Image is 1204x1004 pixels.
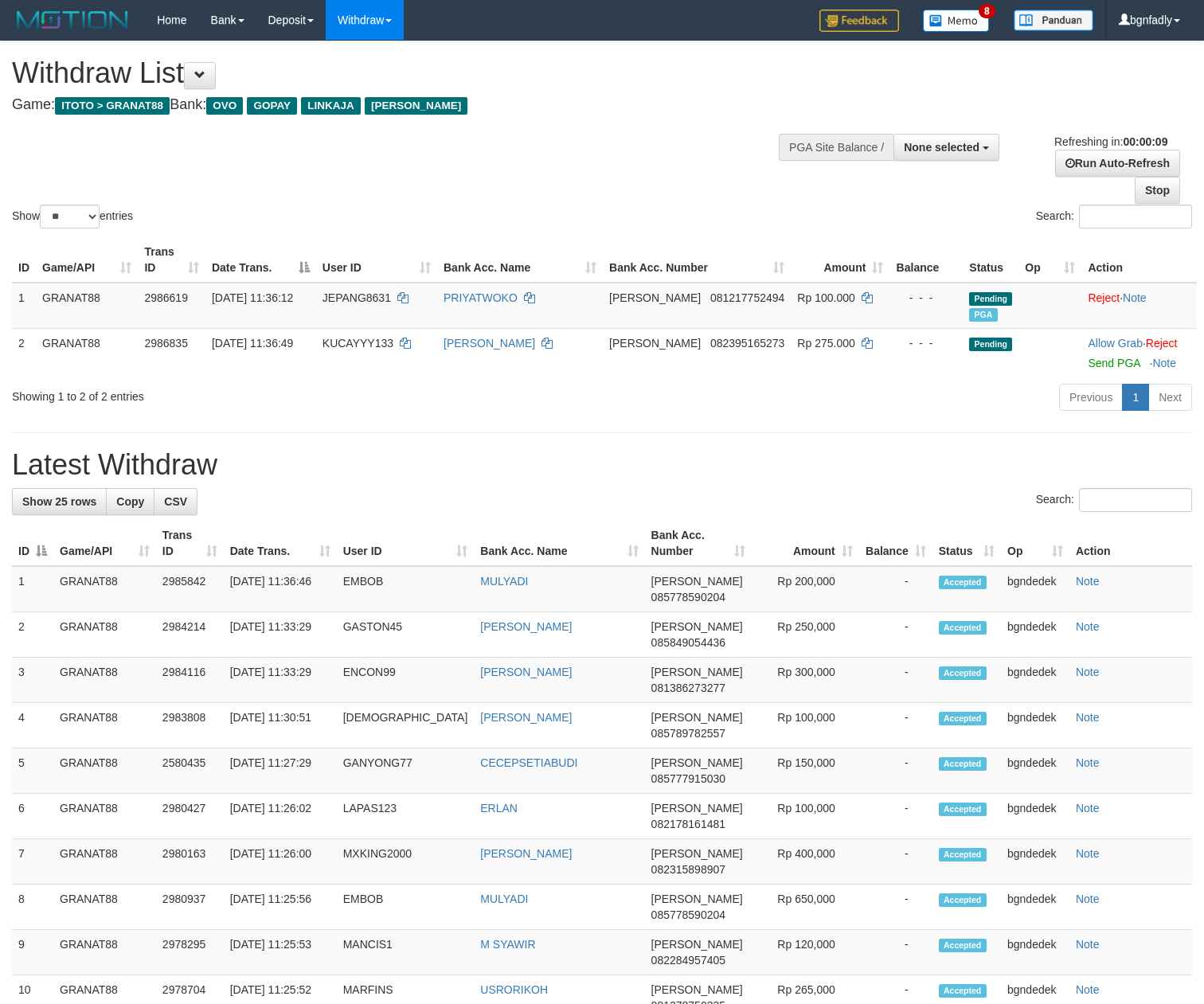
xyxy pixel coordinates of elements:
[337,748,475,794] td: GANYONG77
[12,488,107,515] a: Show 25 rows
[322,291,391,304] span: JEPANG8631
[53,566,156,612] td: GRANAT88
[437,237,603,283] th: Bank Acc. Name: activate to sort column ascending
[1069,521,1192,566] th: Action
[1001,658,1069,703] td: bgndedek
[969,338,1012,351] span: Pending
[224,839,337,885] td: [DATE] 11:26:00
[53,658,156,703] td: GRANAT88
[651,620,743,633] span: [PERSON_NAME]
[651,575,743,588] span: [PERSON_NAME]
[1088,291,1120,304] a: Reject
[480,711,572,724] a: [PERSON_NAME]
[609,337,701,350] span: [PERSON_NAME]
[301,97,361,115] span: LINKAJA
[904,141,979,154] span: None selected
[859,521,932,566] th: Balance: activate to sort column ascending
[1001,703,1069,748] td: bgndedek
[480,620,572,633] a: [PERSON_NAME]
[154,488,197,515] a: CSV
[939,939,987,952] span: Accepted
[939,576,987,589] span: Accepted
[224,521,337,566] th: Date Trans.: activate to sort column ascending
[1076,711,1100,724] a: Note
[923,10,990,32] img: Button%20Memo.svg
[1054,135,1167,148] span: Refreshing in:
[1076,983,1100,996] a: Note
[53,521,156,566] th: Game/API: activate to sort column ascending
[651,847,743,860] span: [PERSON_NAME]
[40,205,100,229] select: Showentries
[752,930,859,975] td: Rp 120,000
[224,930,337,975] td: [DATE] 11:25:53
[1152,357,1176,369] a: Note
[1079,205,1192,229] input: Search:
[645,521,752,566] th: Bank Acc. Number: activate to sort column ascending
[337,521,475,566] th: User ID: activate to sort column ascending
[337,658,475,703] td: ENCON99
[12,283,36,329] td: 1
[12,449,1192,481] h1: Latest Withdraw
[710,291,784,304] span: Copy 081217752494 to clipboard
[939,757,987,771] span: Accepted
[480,983,548,996] a: USRORIKOH
[156,930,224,975] td: 2978295
[939,621,987,635] span: Accepted
[859,566,932,612] td: -
[12,612,53,658] td: 2
[480,756,577,769] a: CECEPSETIABUDI
[480,802,518,815] a: ERLAN
[1001,748,1069,794] td: bgndedek
[337,794,475,839] td: LAPAS123
[752,612,859,658] td: Rp 250,000
[1036,488,1192,512] label: Search:
[53,930,156,975] td: GRANAT88
[1076,666,1100,678] a: Note
[979,4,995,18] span: 8
[651,954,725,967] span: Copy 082284957405 to clipboard
[1079,488,1192,512] input: Search:
[144,291,188,304] span: 2986619
[480,847,572,860] a: [PERSON_NAME]
[1001,612,1069,658] td: bgndedek
[224,794,337,839] td: [DATE] 11:26:02
[939,712,987,725] span: Accepted
[12,205,133,229] label: Show entries
[156,566,224,612] td: 2985842
[337,839,475,885] td: MXKING2000
[444,337,535,350] a: [PERSON_NAME]
[53,794,156,839] td: GRANAT88
[224,703,337,748] td: [DATE] 11:30:51
[22,495,96,508] span: Show 25 rows
[1148,384,1192,411] a: Next
[1088,337,1142,350] a: Allow Grab
[12,703,53,748] td: 4
[859,612,932,658] td: -
[1081,328,1197,377] td: ·
[1076,893,1100,905] a: Note
[1001,794,1069,839] td: bgndedek
[963,237,1018,283] th: Status
[969,308,997,322] span: Marked by bgndedek
[752,703,859,748] td: Rp 100,000
[651,591,725,604] span: Copy 085778590204 to clipboard
[939,984,987,998] span: Accepted
[12,328,36,377] td: 2
[752,748,859,794] td: Rp 150,000
[224,885,337,930] td: [DATE] 11:25:56
[791,237,889,283] th: Amount: activate to sort column ascending
[651,711,743,724] span: [PERSON_NAME]
[651,802,743,815] span: [PERSON_NAME]
[156,658,224,703] td: 2984116
[651,893,743,905] span: [PERSON_NAME]
[651,682,725,694] span: Copy 081386273277 to clipboard
[12,8,133,32] img: MOTION_logo.png
[752,839,859,885] td: Rp 400,000
[53,839,156,885] td: GRANAT88
[1018,237,1081,283] th: Op: activate to sort column ascending
[651,863,725,876] span: Copy 082315898907 to clipboard
[1076,847,1100,860] a: Note
[480,575,528,588] a: MULYADI
[1001,839,1069,885] td: bgndedek
[156,748,224,794] td: 2580435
